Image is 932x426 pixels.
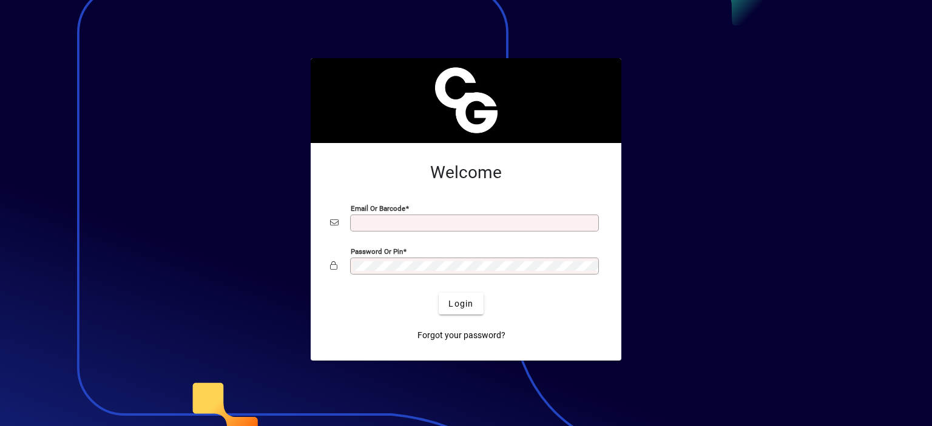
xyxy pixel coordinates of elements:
[351,247,403,256] mat-label: Password or Pin
[417,329,505,342] span: Forgot your password?
[448,298,473,310] span: Login
[330,162,602,183] h2: Welcome
[413,324,510,346] a: Forgot your password?
[439,293,483,315] button: Login
[351,204,405,213] mat-label: Email or Barcode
